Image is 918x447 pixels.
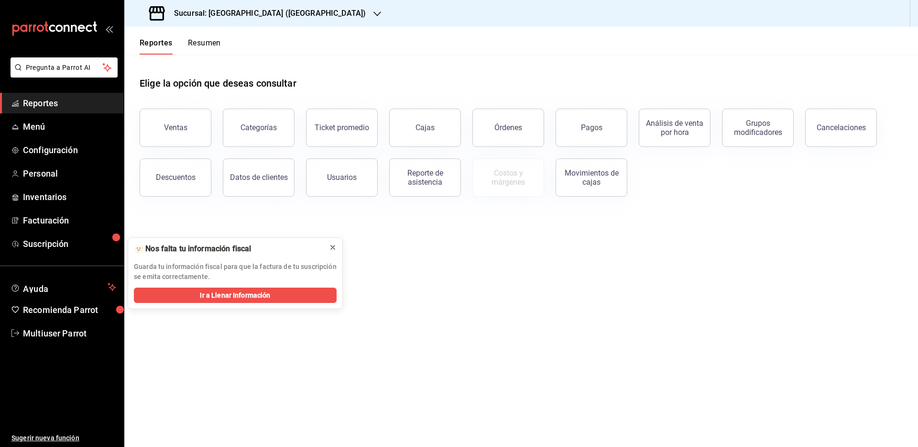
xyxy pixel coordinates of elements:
div: Grupos modificadores [728,119,787,137]
span: Personal [23,167,116,180]
a: Pregunta a Parrot AI [7,69,118,79]
button: Ir a Llenar Información [134,288,337,303]
div: Ticket promedio [315,123,369,132]
span: Sugerir nueva función [11,433,116,443]
button: Cajas [389,109,461,147]
div: Cajas [415,123,435,132]
span: Inventarios [23,190,116,203]
span: Facturación [23,214,116,227]
span: Recomienda Parrot [23,303,116,316]
button: Pregunta a Parrot AI [11,57,118,78]
div: Datos de clientes [230,173,288,182]
span: Pregunta a Parrot AI [26,63,103,73]
span: Ayuda [23,281,104,293]
button: Análisis de venta por hora [639,109,710,147]
button: Grupos modificadores [722,109,794,147]
button: Pagos [556,109,627,147]
span: Configuración [23,144,116,156]
button: Categorías [223,109,295,147]
div: Análisis de venta por hora [645,119,704,137]
button: Contrata inventarios para ver este reporte [472,158,544,197]
button: Ticket promedio [306,109,378,147]
div: 🫥 Nos falta tu información fiscal [134,244,321,254]
div: Costos y márgenes [479,168,538,187]
button: Descuentos [140,158,211,197]
div: Pagos [581,123,602,132]
h1: Elige la opción que deseas consultar [140,76,296,90]
button: Datos de clientes [223,158,295,197]
div: Movimientos de cajas [562,168,621,187]
div: Órdenes [494,123,522,132]
button: Reporte de asistencia [389,158,461,197]
span: Ir a Llenar Información [200,291,270,301]
button: Reportes [140,38,173,55]
div: navigation tabs [140,38,221,55]
p: Guarda tu información fiscal para que la factura de tu suscripción se emita correctamente. [134,262,337,282]
button: Resumen [188,38,221,55]
span: Multiuser Parrot [23,327,116,340]
button: open_drawer_menu [105,25,113,33]
div: Ventas [164,123,187,132]
span: Reportes [23,97,116,110]
div: Reporte de asistencia [395,168,455,187]
span: Suscripción [23,237,116,250]
button: Ventas [140,109,211,147]
div: Cancelaciones [817,123,866,132]
span: Menú [23,120,116,133]
h3: Sucursal: [GEOGRAPHIC_DATA] ([GEOGRAPHIC_DATA]) [166,8,366,19]
button: Órdenes [472,109,544,147]
div: Categorías [240,123,277,132]
div: Usuarios [327,173,357,182]
div: Descuentos [156,173,196,182]
button: Usuarios [306,158,378,197]
button: Movimientos de cajas [556,158,627,197]
button: Cancelaciones [805,109,877,147]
